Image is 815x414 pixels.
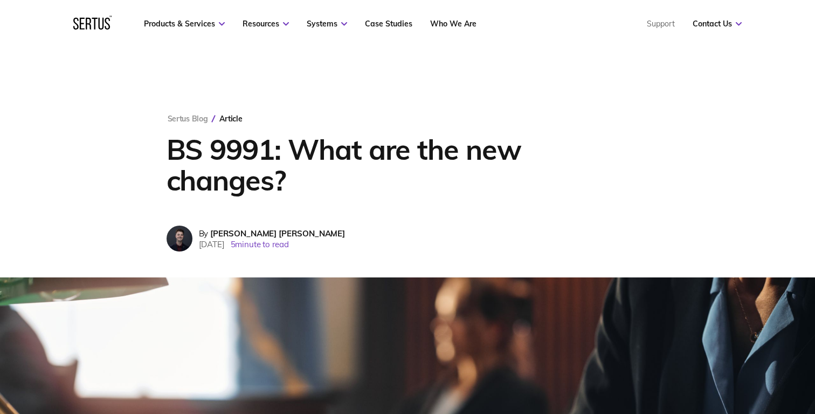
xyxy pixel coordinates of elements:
a: Contact Us [693,19,742,29]
span: 5 minute to read [231,239,289,249]
h1: BS 9991: What are the new changes? [167,134,579,195]
a: Sertus Blog [168,114,208,124]
a: Case Studies [365,19,412,29]
span: [DATE] [199,239,225,249]
a: Support [647,19,675,29]
a: Systems [307,19,347,29]
a: Products & Services [144,19,225,29]
a: Who We Are [430,19,476,29]
div: By [199,228,346,239]
a: Resources [243,19,289,29]
span: [PERSON_NAME] [PERSON_NAME] [210,228,345,239]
